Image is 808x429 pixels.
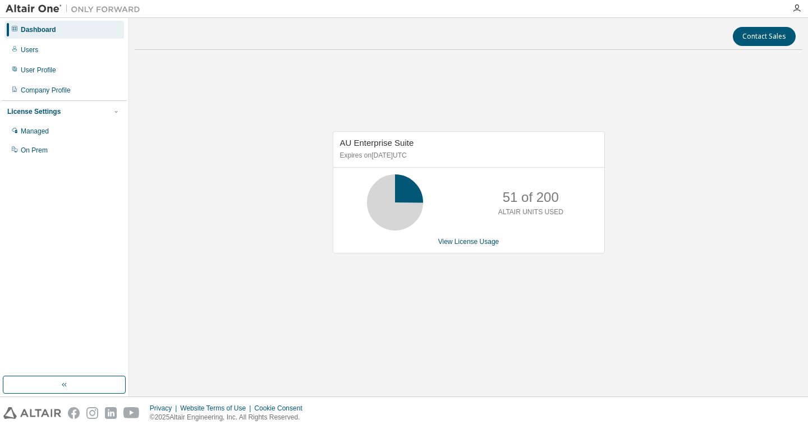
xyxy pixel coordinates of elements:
img: youtube.svg [123,407,140,419]
p: © 2025 Altair Engineering, Inc. All Rights Reserved. [150,413,309,422]
p: Expires on [DATE] UTC [340,151,595,160]
p: 51 of 200 [503,188,559,207]
div: Managed [21,127,49,136]
img: instagram.svg [86,407,98,419]
div: Users [21,45,38,54]
div: License Settings [7,107,61,116]
img: altair_logo.svg [3,407,61,419]
img: facebook.svg [68,407,80,419]
span: AU Enterprise Suite [340,138,414,147]
div: Website Terms of Use [180,404,254,413]
a: View License Usage [438,238,499,246]
button: Contact Sales [733,27,796,46]
div: On Prem [21,146,48,155]
div: User Profile [21,66,56,75]
div: Dashboard [21,25,56,34]
div: Privacy [150,404,180,413]
img: linkedin.svg [105,407,117,419]
div: Cookie Consent [254,404,309,413]
img: Altair One [6,3,146,15]
div: Company Profile [21,86,71,95]
p: ALTAIR UNITS USED [498,207,563,217]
